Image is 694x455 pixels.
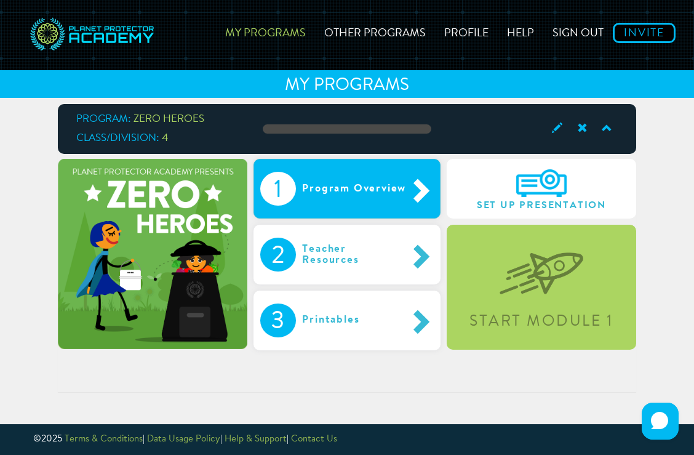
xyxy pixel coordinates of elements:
[435,9,498,53] a: Profile
[33,435,41,444] span: ©
[58,159,247,348] img: zeroHeroesTrial-709919bdc35c19934481c5a402c44ecc.png
[28,9,157,61] img: svg+xml;base64,PD94bWwgdmVyc2lvbj0iMS4wIiBlbmNvZGluZz0idXRmLTgiPz4NCjwhLS0gR2VuZXJhdG9yOiBBZG9iZS...
[216,9,315,53] a: My Programs
[76,133,159,143] span: Class/Division:
[260,238,296,272] div: 2
[143,435,145,444] span: |
[543,9,613,53] a: Sign out
[65,435,143,444] a: Terms & Conditions
[291,435,337,444] a: Contact Us
[613,23,676,43] a: Invite
[260,172,296,206] div: 1
[260,304,296,337] div: 3
[296,304,393,337] div: Printables
[220,435,222,444] span: |
[315,9,435,53] a: Other Programs
[457,200,626,211] span: Set Up Presentation
[498,9,543,53] a: Help
[147,435,220,444] a: Data Usage Policy
[639,400,682,443] iframe: HelpCrunch
[162,133,169,143] span: 4
[41,435,62,444] span: 2025
[225,435,287,444] a: Help & Support
[592,120,618,137] span: Collapse
[296,172,406,206] div: Program Overview
[76,114,131,124] span: Program:
[516,169,567,197] img: A6IEyHKz3Om3AAAAAElFTkSuQmCC
[134,114,204,124] span: ZERO HEROES
[500,233,583,294] img: startLevel-067b1d7070320fa55a55bc2f2caa8c2a.png
[296,238,407,272] div: Teacher Resources
[449,314,634,329] div: Start Module 1
[568,120,593,137] span: Archive Class
[543,120,568,137] span: Edit Class
[287,435,289,444] span: |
